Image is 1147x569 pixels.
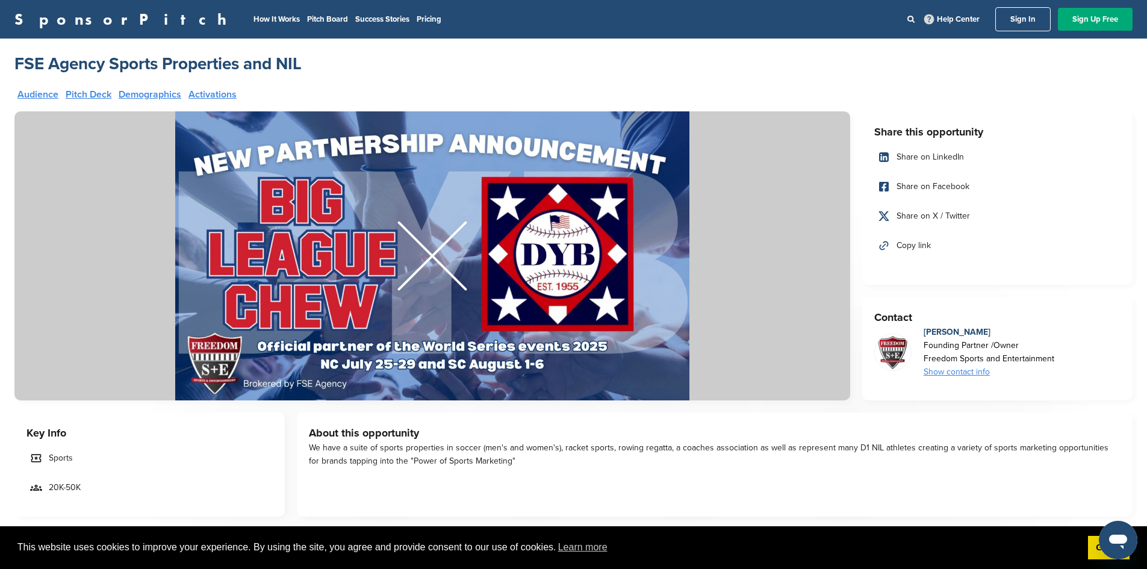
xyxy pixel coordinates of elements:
a: Demographics [119,90,181,99]
a: learn more about cookies [556,538,609,556]
a: Activations [188,90,237,99]
a: Share on LinkedIn [874,145,1121,170]
a: dismiss cookie message [1088,536,1130,560]
span: Copy link [897,239,931,252]
a: Share on X / Twitter [874,204,1121,229]
a: SponsorPitch [14,11,234,27]
h3: Contact [874,309,1121,326]
a: Success Stories [355,14,409,24]
img: Sponsorpitch & [14,111,850,400]
a: Share on Facebook [874,174,1121,199]
a: Pitch Board [307,14,348,24]
span: 20K-50K [49,481,81,494]
span: This website uses cookies to improve your experience. By using the site, you agree and provide co... [17,538,1078,556]
img: Freedom sports enterntainment logo white 5 copy [875,334,911,370]
div: We have a suite of sports properties in soccer (men's and women's), racket sports, rowing regatta... [309,441,1121,468]
a: How It Works [253,14,300,24]
span: Sports [49,452,73,465]
a: Pitch Deck [66,90,111,99]
a: Pricing [417,14,441,24]
span: Share on Facebook [897,180,969,193]
a: FSE Agency Sports Properties and NIL [14,53,302,75]
div: Show contact info [924,365,1054,379]
div: [PERSON_NAME] [924,326,1054,339]
h3: Key Info [26,424,273,441]
span: Share on LinkedIn [897,151,964,164]
a: Audience [17,90,58,99]
h3: About this opportunity [309,424,1121,441]
a: Copy link [874,233,1121,258]
iframe: Button to launch messaging window [1099,521,1137,559]
span: Share on X / Twitter [897,210,970,223]
div: Founding Partner /Owner [924,339,1054,352]
div: Freedom Sports and Entertainment [924,352,1054,365]
a: Sign In [995,7,1051,31]
h3: Share this opportunity [874,123,1121,140]
a: Help Center [922,12,982,26]
a: Sign Up Free [1058,8,1133,31]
